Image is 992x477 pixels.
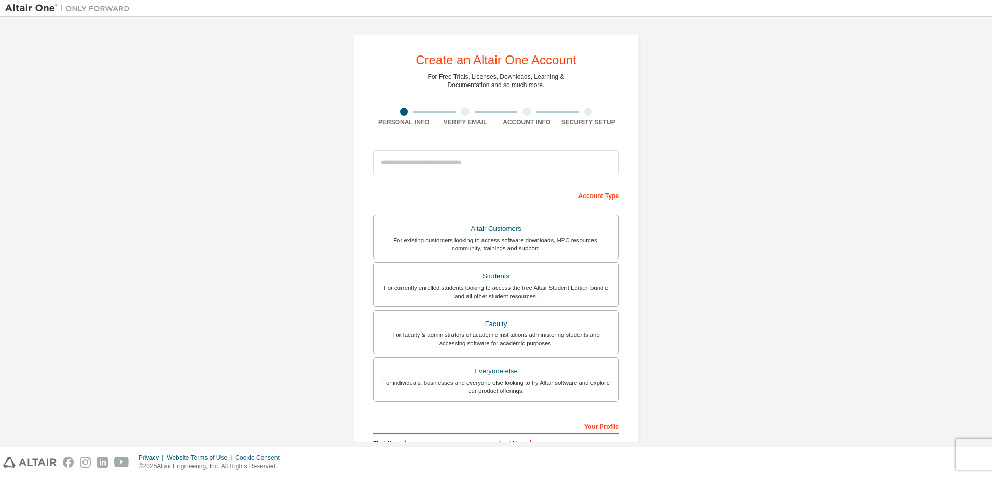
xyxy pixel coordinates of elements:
div: Verify Email [435,118,497,127]
div: Your Profile [373,417,619,434]
div: Students [380,269,612,284]
div: For faculty & administrators of academic institutions administering students and accessing softwa... [380,331,612,347]
div: Faculty [380,317,612,331]
img: youtube.svg [114,457,129,468]
img: linkedin.svg [97,457,108,468]
img: altair_logo.svg [3,457,57,468]
div: Website Terms of Use [167,454,235,462]
label: First Name [373,439,493,447]
img: facebook.svg [63,457,74,468]
label: Last Name [499,439,619,447]
div: Security Setup [558,118,619,127]
div: For Free Trials, Licenses, Downloads, Learning & Documentation and so much more. [428,73,564,89]
div: Account Info [496,118,558,127]
div: Account Type [373,187,619,203]
div: Cookie Consent [235,454,285,462]
img: Altair One [5,3,135,13]
div: Privacy [139,454,167,462]
div: For currently enrolled students looking to access the free Altair Student Edition bundle and all ... [380,284,612,300]
div: Altair Customers [380,221,612,236]
div: Everyone else [380,364,612,378]
div: For existing customers looking to access software downloads, HPC resources, community, trainings ... [380,236,612,252]
div: For individuals, businesses and everyone else looking to try Altair software and explore our prod... [380,378,612,395]
div: Personal Info [373,118,435,127]
img: instagram.svg [80,457,91,468]
p: © 2025 Altair Engineering, Inc. All Rights Reserved. [139,462,286,471]
div: Create an Altair One Account [416,54,576,66]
